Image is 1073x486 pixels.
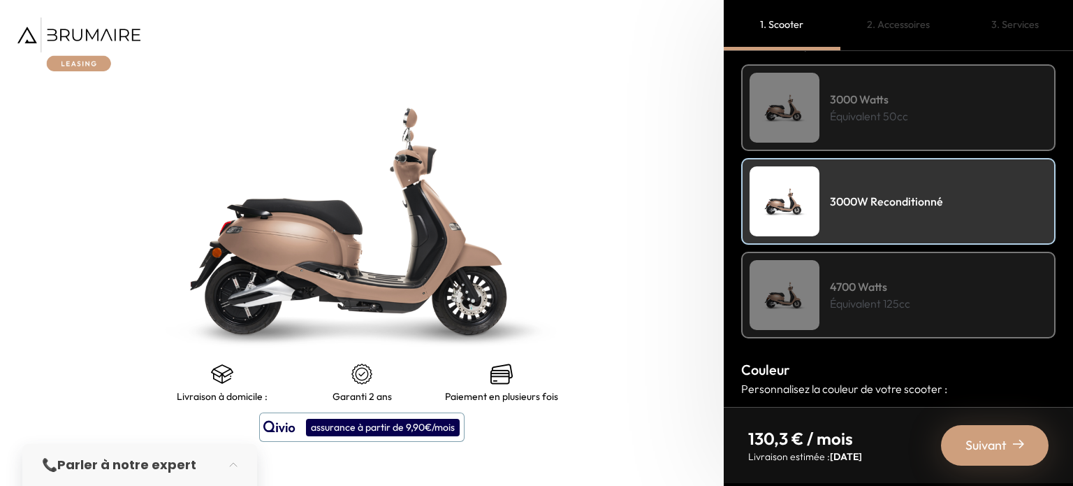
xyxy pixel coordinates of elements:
h4: 3000 Watts [830,91,908,108]
img: Brumaire Leasing [17,17,140,71]
img: Scooter Leasing [750,73,819,143]
p: Équivalent 125cc [830,295,910,312]
img: Scooter Leasing [750,166,819,236]
p: Équivalent 50cc [830,108,908,124]
p: Livraison à domicile : [177,391,268,402]
p: Garanti 2 ans [333,391,392,402]
h3: Couleur [741,359,1056,380]
p: Personnalisez la couleur de votre scooter : [741,380,1056,397]
img: Scooter Leasing [750,260,819,330]
span: Suivant [965,436,1007,455]
p: Livraison estimée : [748,450,862,464]
p: 130,3 € / mois [748,427,862,450]
img: right-arrow-2.png [1013,438,1024,450]
img: certificat-de-garantie.png [351,363,373,385]
button: assurance à partir de 9,90€/mois [259,413,465,442]
h4: 3000W Reconditionné [830,193,943,210]
h4: 4700 Watts [830,278,910,295]
img: logo qivio [263,419,295,436]
p: Paiement en plusieurs fois [445,391,558,402]
div: assurance à partir de 9,90€/mois [306,419,460,436]
img: credit-cards.png [490,363,513,385]
span: [DATE] [830,450,862,463]
img: shipping.png [211,363,233,385]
